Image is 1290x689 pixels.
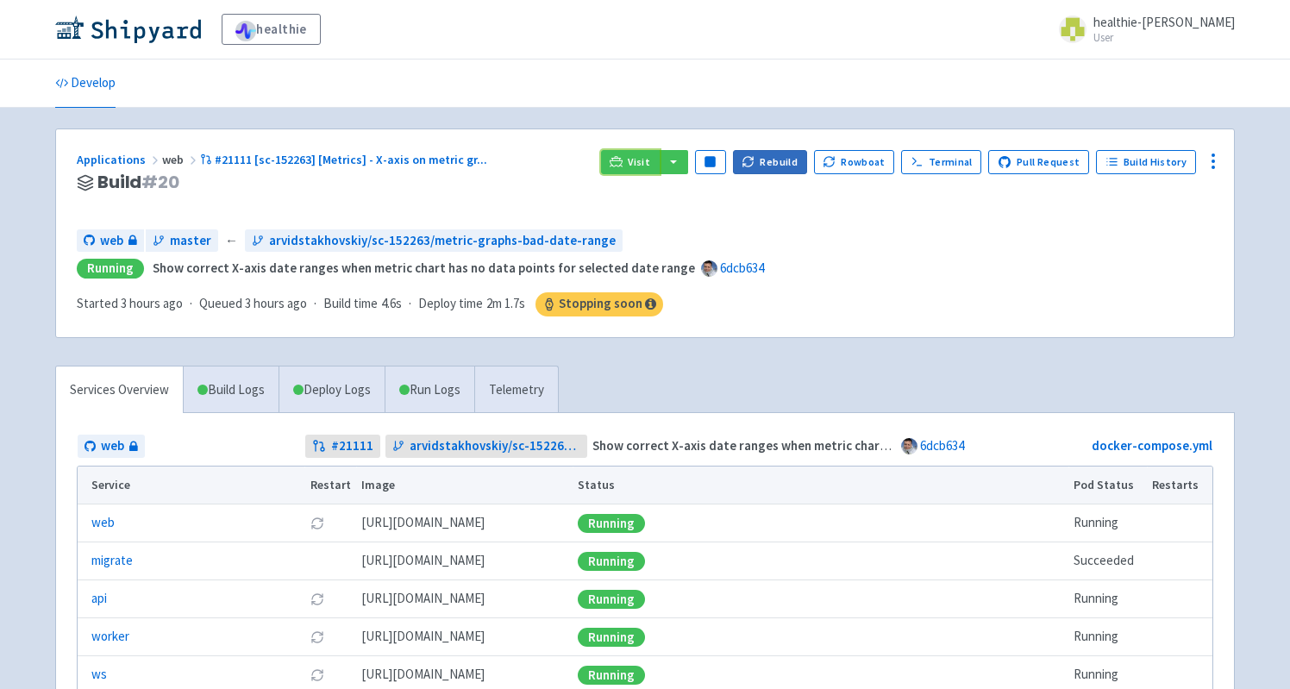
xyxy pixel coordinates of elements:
[573,467,1068,504] th: Status
[1068,467,1147,504] th: Pod Status
[1092,437,1212,454] a: docker-compose.yml
[100,231,123,251] span: web
[323,294,378,314] span: Build time
[101,436,124,456] span: web
[310,517,324,530] button: Restart pod
[418,294,483,314] span: Deploy time
[720,260,764,276] a: 6dcb634
[245,295,307,311] time: 3 hours ago
[628,155,650,169] span: Visit
[199,295,307,311] span: Queued
[920,437,964,454] a: 6dcb634
[1068,504,1147,542] td: Running
[361,551,485,571] span: [DOMAIN_NAME][URL]
[78,467,304,504] th: Service
[141,170,179,194] span: # 20
[578,666,645,685] div: Running
[385,435,588,458] a: arvidstakhovskiy/sc-152263/metric-graphs-bad-date-range
[245,229,623,253] a: arvidstakhovskiy/sc-152263/metric-graphs-bad-date-range
[578,590,645,609] div: Running
[162,152,200,167] span: web
[1068,618,1147,656] td: Running
[988,150,1089,174] a: Pull Request
[486,294,525,314] span: 2m 1.7s
[331,436,373,456] strong: # 21111
[55,60,116,108] a: Develop
[269,231,616,251] span: arvidstakhovskiy/sc-152263/metric-graphs-bad-date-range
[1147,467,1212,504] th: Restarts
[305,435,380,458] a: #21111
[304,467,356,504] th: Restart
[901,150,981,174] a: Terminal
[814,150,895,174] button: Rowboat
[474,366,558,414] a: Telemetry
[279,366,385,414] a: Deploy Logs
[222,14,321,45] a: healthie
[601,150,660,174] a: Visit
[200,152,490,167] a: #21111 [sc-152263] [Metrics] - X-axis on metric gr...
[56,366,183,414] a: Services Overview
[184,366,279,414] a: Build Logs
[310,668,324,682] button: Restart pod
[1096,150,1196,174] a: Build History
[1049,16,1235,43] a: healthie-[PERSON_NAME] User
[91,513,115,533] a: web
[1068,580,1147,618] td: Running
[146,229,218,253] a: master
[1068,542,1147,580] td: Succeeded
[361,513,485,533] span: [DOMAIN_NAME][URL]
[695,150,726,174] button: Pause
[310,630,324,644] button: Restart pod
[578,552,645,571] div: Running
[361,589,485,609] span: [DOMAIN_NAME][URL]
[578,628,645,647] div: Running
[592,437,1135,454] strong: Show correct X-axis date ranges when metric chart has no data points for selected date range
[77,292,663,316] div: · · ·
[733,150,807,174] button: Rebuild
[121,295,183,311] time: 3 hours ago
[153,260,695,276] strong: Show correct X-axis date ranges when metric chart has no data points for selected date range
[91,665,107,685] a: ws
[361,627,485,647] span: [DOMAIN_NAME][URL]
[310,592,324,606] button: Restart pod
[410,436,581,456] span: arvidstakhovskiy/sc-152263/metric-graphs-bad-date-range
[170,231,211,251] span: master
[215,152,487,167] span: #21111 [sc-152263] [Metrics] - X-axis on metric gr ...
[77,229,144,253] a: web
[77,152,162,167] a: Applications
[91,551,133,571] a: migrate
[77,295,183,311] span: Started
[91,627,129,647] a: worker
[97,172,179,192] span: Build
[356,467,573,504] th: Image
[55,16,201,43] img: Shipyard logo
[578,514,645,533] div: Running
[91,589,107,609] a: api
[385,366,474,414] a: Run Logs
[535,292,663,316] span: Stopping soon
[78,435,145,458] a: web
[1093,14,1235,30] span: healthie-[PERSON_NAME]
[1093,32,1235,43] small: User
[225,231,238,251] span: ←
[361,665,485,685] span: [DOMAIN_NAME][URL]
[77,259,144,279] div: Running
[381,294,402,314] span: 4.6s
